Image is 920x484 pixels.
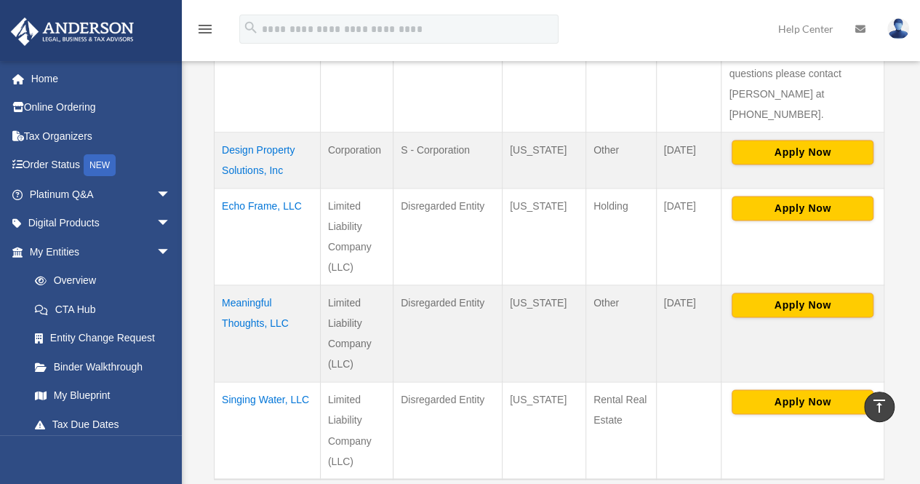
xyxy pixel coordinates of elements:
button: Apply Now [732,389,873,414]
td: [US_STATE] [503,132,586,188]
td: Limited Liability Company (LLC) [320,381,393,479]
td: Foundation [393,15,503,132]
a: Binder Walkthrough [20,352,185,381]
a: Entity Change Request [20,324,185,353]
td: [US_STATE] [503,188,586,285]
a: My Entitiesarrow_drop_down [10,237,185,266]
td: Disregarded Entity [393,285,503,381]
div: NEW [84,154,116,176]
i: menu [196,20,214,38]
td: [US_STATE] [503,15,586,132]
td: [PERSON_NAME]'s Place [215,15,321,132]
i: vertical_align_top [871,397,888,415]
td: Other [585,132,656,188]
td: Holding [585,188,656,285]
td: [DATE] [656,188,721,285]
td: Limited Liability Company (LLC) [320,188,393,285]
a: Order StatusNEW [10,151,193,180]
a: Tax Organizers [10,122,193,151]
button: Apply Now [732,140,873,164]
td: [US_STATE] [503,285,586,381]
a: Digital Productsarrow_drop_down [10,209,193,238]
img: User Pic [887,18,909,39]
a: Online Ordering [10,93,193,122]
td: [DATE] [656,285,721,381]
td: Corporation [320,132,393,188]
td: Meaningful Thoughts, LLC [215,285,321,381]
a: Tax Due Dates [20,410,185,439]
span: arrow_drop_down [156,237,185,267]
button: Apply Now [732,293,873,317]
a: Home [10,64,193,93]
a: Overview [20,266,178,295]
td: Non-Profit Entity [320,15,393,132]
i: search [243,20,259,36]
td: Disregarded Entity [393,381,503,479]
td: Newtek Bank does not support this entity type. If you have questions please contact [PERSON_NAME]... [721,15,884,132]
td: Rental Real Estate [585,381,656,479]
td: Other [585,285,656,381]
a: menu [196,25,214,38]
a: CTA Hub [20,295,185,324]
td: Limited Liability Company (LLC) [320,285,393,381]
a: vertical_align_top [864,392,895,422]
td: Design Property Solutions, Inc [215,132,321,188]
span: arrow_drop_down [156,209,185,239]
span: arrow_drop_down [156,180,185,210]
td: Singing Water, LLC [215,381,321,479]
td: Echo Frame, LLC [215,188,321,285]
td: Disregarded Entity [393,188,503,285]
img: Anderson Advisors Platinum Portal [7,17,138,46]
a: My Blueprint [20,381,185,410]
td: S - Corporation [393,132,503,188]
a: Platinum Q&Aarrow_drop_down [10,180,193,209]
button: Apply Now [732,196,873,221]
td: [DATE] [656,132,721,188]
td: [US_STATE] [503,381,586,479]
